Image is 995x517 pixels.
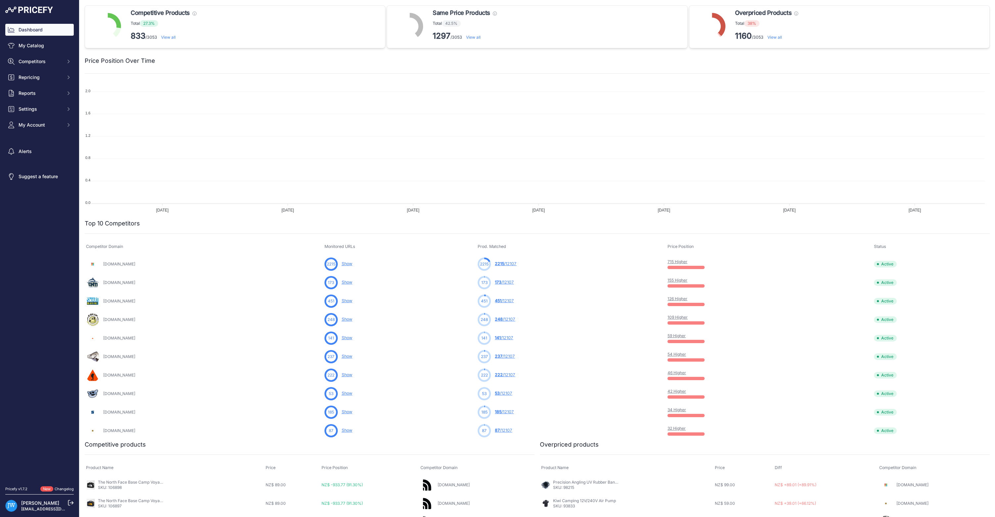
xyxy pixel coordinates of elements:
p: /3053 [735,31,798,41]
button: Competitors [5,56,74,67]
span: Active [874,316,897,323]
a: 222/12107 [495,372,515,377]
span: Active [874,353,897,360]
span: 53 [482,391,487,397]
span: Active [874,261,897,267]
span: 141 [495,335,501,340]
span: Competitor Domain [879,465,916,470]
span: NZ$ 99.00 [715,482,735,487]
a: [DOMAIN_NAME] [103,428,135,433]
span: 2215 [480,261,489,267]
span: 222 [495,372,503,377]
span: NZ$ -933.77 (91.30%) [322,482,363,487]
a: [PERSON_NAME] [21,500,59,506]
span: Active [874,279,897,286]
span: NZ$ -933.77 (91.30%) [322,501,363,506]
span: NZ$ +89.01 (+89.91%) [775,482,816,487]
a: [DOMAIN_NAME] [896,482,929,487]
span: Price Position [322,465,348,470]
p: Total [131,20,196,27]
a: 451/12107 [495,298,514,303]
a: Kiwi Camping 12V/240V Air Pump [553,498,616,503]
button: My Account [5,119,74,131]
span: NZ$ 89.00 [266,501,286,506]
span: 222 [481,372,488,378]
button: Repricing [5,71,74,83]
p: /3053 [433,31,497,41]
h2: Price Position Over Time [85,56,155,65]
a: 87/12107 [495,428,512,433]
a: View all [466,35,481,40]
span: Active [874,298,897,304]
span: Diff [775,465,782,470]
span: 87 [482,428,487,434]
a: Show [342,280,352,285]
a: 155 Higher [668,278,687,283]
a: 34 Higher [668,407,686,412]
p: SKU: 98215 [553,485,619,490]
span: Product Name [541,465,569,470]
span: Active [874,409,897,416]
tspan: [DATE] [281,208,294,213]
p: Total [433,20,497,27]
button: Settings [5,103,74,115]
a: [DOMAIN_NAME] [103,373,135,378]
a: [DOMAIN_NAME] [103,336,135,340]
p: SKU: 93833 [553,503,616,509]
span: New [40,486,53,492]
span: NZ$ 89.00 [266,482,286,487]
img: Pricefy Logo [5,7,53,13]
a: [DOMAIN_NAME] [103,298,135,303]
span: Price Position [668,244,694,249]
a: 185/12107 [495,409,514,414]
a: [DOMAIN_NAME] [438,482,470,487]
span: 53 [495,391,500,396]
a: Show [342,335,352,340]
span: Competitors [19,58,62,65]
span: Price [266,465,276,470]
span: 451 [495,298,501,303]
span: Price [715,465,725,470]
a: 42 Higher [668,389,686,394]
tspan: 1.6 [85,111,90,115]
span: Competitor Domain [420,465,457,470]
a: [DOMAIN_NAME] [896,501,929,506]
h2: Overpriced products [540,440,599,449]
a: 2215/12107 [495,261,516,266]
a: The North Face Base Camp Voyager Toiletry Kit 4L - TNF Black / TNF White - Black - 4L [98,480,263,485]
a: Show [342,354,352,359]
a: Show [342,372,352,377]
p: SKU: 106898 [98,485,164,490]
a: [DOMAIN_NAME] [103,261,135,266]
a: 59 Higher [668,333,686,338]
div: Pricefy v1.7.2 [5,486,27,492]
a: My Catalog [5,40,74,52]
a: Dashboard [5,24,74,36]
span: 237 [327,354,334,360]
tspan: [DATE] [909,208,921,213]
span: Product Name [86,465,113,470]
span: 27.3% [140,20,158,27]
span: Monitored URLs [324,244,355,249]
span: 248 [495,317,503,322]
a: [EMAIL_ADDRESS][DOMAIN_NAME] [21,506,90,511]
a: Alerts [5,145,74,157]
a: 32 Higher [668,426,686,431]
button: Reports [5,87,74,99]
a: 248/12107 [495,317,515,322]
span: 248 [481,317,488,323]
tspan: [DATE] [532,208,545,213]
a: [DOMAIN_NAME] [438,501,470,506]
tspan: [DATE] [783,208,796,213]
span: 87 [495,428,500,433]
span: NZ$ +39.01 (+66.12%) [775,501,816,506]
a: [DOMAIN_NAME] [103,317,135,322]
a: Show [342,409,352,414]
span: 451 [481,298,488,304]
a: 173/12107 [495,280,514,285]
h2: Competitive products [85,440,146,449]
a: 53/12107 [495,391,512,396]
tspan: 0.8 [85,156,90,160]
span: 237 [481,354,488,360]
span: 185 [328,409,334,415]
